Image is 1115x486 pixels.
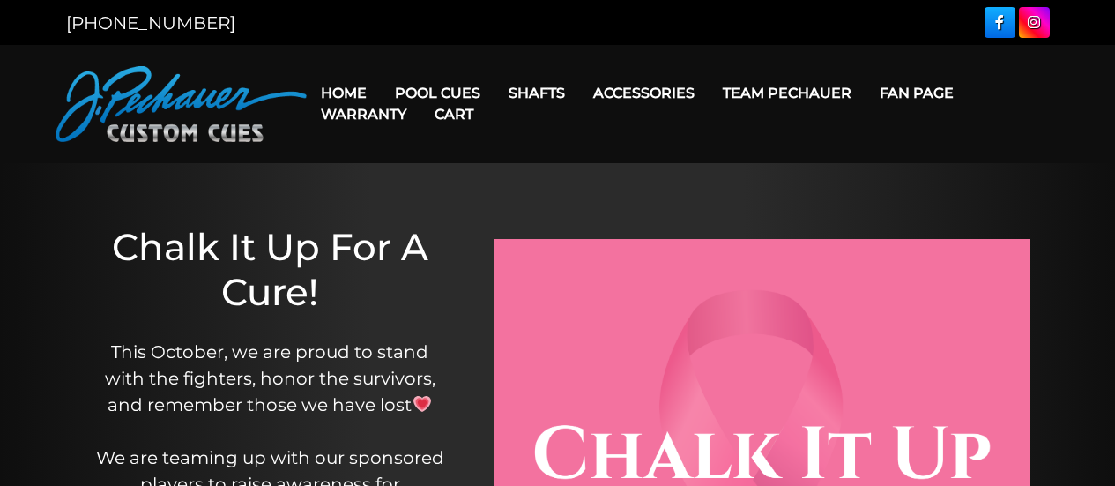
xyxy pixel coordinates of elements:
a: Team Pechauer [709,71,866,116]
h1: Chalk It Up For A Cure! [93,225,448,314]
a: Shafts [494,71,579,116]
img: Pechauer Custom Cues [56,66,307,142]
a: Cart [420,92,487,137]
a: Fan Page [866,71,968,116]
a: Home [307,71,381,116]
a: Accessories [579,71,709,116]
img: 💗 [413,395,431,413]
a: Warranty [307,92,420,137]
a: [PHONE_NUMBER] [66,12,235,34]
a: Pool Cues [381,71,494,116]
